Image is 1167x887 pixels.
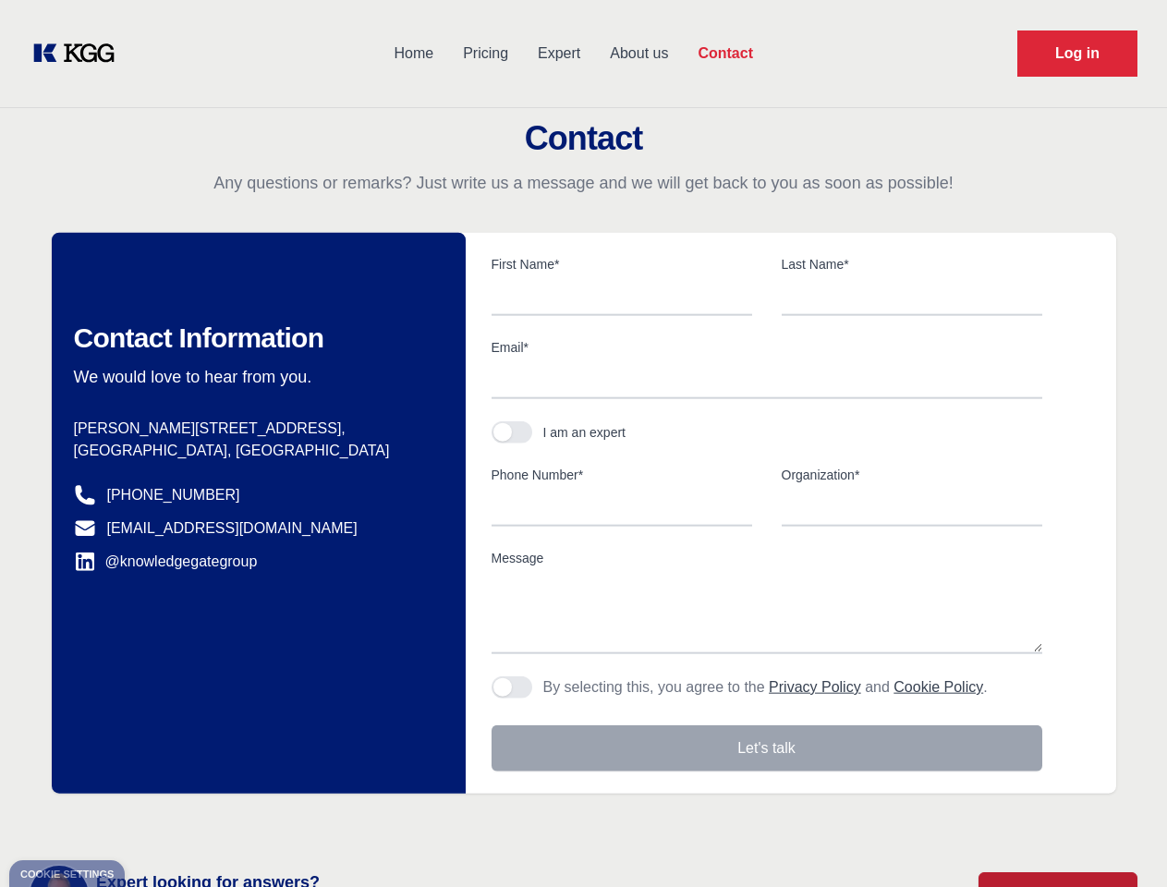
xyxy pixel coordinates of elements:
label: Phone Number* [492,466,752,484]
div: I am an expert [543,423,626,442]
a: [EMAIL_ADDRESS][DOMAIN_NAME] [107,517,358,540]
a: About us [595,30,683,78]
div: Cookie settings [20,869,114,880]
button: Let's talk [492,725,1042,772]
label: First Name* [492,255,752,273]
a: Contact [683,30,768,78]
p: By selecting this, you agree to the and . [543,676,988,699]
label: Message [492,549,1042,567]
a: Pricing [448,30,523,78]
h2: Contact Information [74,322,436,355]
p: [PERSON_NAME][STREET_ADDRESS], [74,418,436,440]
a: Privacy Policy [769,679,861,695]
a: Expert [523,30,595,78]
label: Last Name* [782,255,1042,273]
label: Email* [492,338,1042,357]
p: [GEOGRAPHIC_DATA], [GEOGRAPHIC_DATA] [74,440,436,462]
a: Cookie Policy [893,679,983,695]
a: Home [379,30,448,78]
p: We would love to hear from you. [74,366,436,388]
label: Organization* [782,466,1042,484]
iframe: Chat Widget [1075,798,1167,887]
a: @knowledgegategroup [74,551,258,573]
a: KOL Knowledge Platform: Talk to Key External Experts (KEE) [30,39,129,68]
p: Any questions or remarks? Just write us a message and we will get back to you as soon as possible! [22,172,1145,194]
a: [PHONE_NUMBER] [107,484,240,506]
a: Request Demo [1017,30,1137,77]
h2: Contact [22,120,1145,157]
